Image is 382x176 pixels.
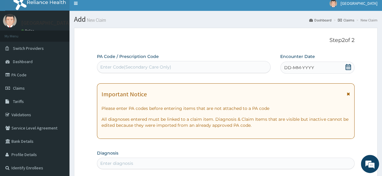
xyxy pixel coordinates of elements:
[13,99,24,104] span: Tariffs
[13,59,33,64] span: Dashboard
[338,18,354,23] a: Claims
[35,51,83,112] span: We're online!
[3,14,17,27] img: User Image
[101,91,147,98] h1: Important Notice
[99,3,114,18] div: Minimize live chat window
[31,34,101,42] div: Chat with us now
[101,116,350,128] p: All diagnoses entered must be linked to a claim item. Diagnosis & Claim Items that are visible bu...
[13,46,44,51] span: Switch Providers
[3,114,115,136] textarea: Type your message and hit 'Enter'
[97,37,355,44] p: Step 2 of 2
[21,29,36,33] a: Online
[100,64,171,70] div: Enter Code(Secondary Care Only)
[284,65,314,71] span: DD-MM-YYYY
[97,150,118,156] label: Diagnosis
[86,18,106,22] small: New Claim
[341,1,377,6] span: [GEOGRAPHIC_DATA]
[309,18,332,23] a: Dashboard
[13,85,25,91] span: Claims
[74,15,377,23] h1: Add
[97,53,159,59] label: PA Code / Prescription Code
[21,20,71,26] p: [GEOGRAPHIC_DATA]
[11,30,24,45] img: d_794563401_company_1708531726252_794563401
[100,160,133,166] div: Enter diagnosis
[280,53,315,59] label: Encounter Date
[101,105,350,111] p: Please enter PA codes before entering items that are not attached to a PA code
[355,18,377,23] li: New Claim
